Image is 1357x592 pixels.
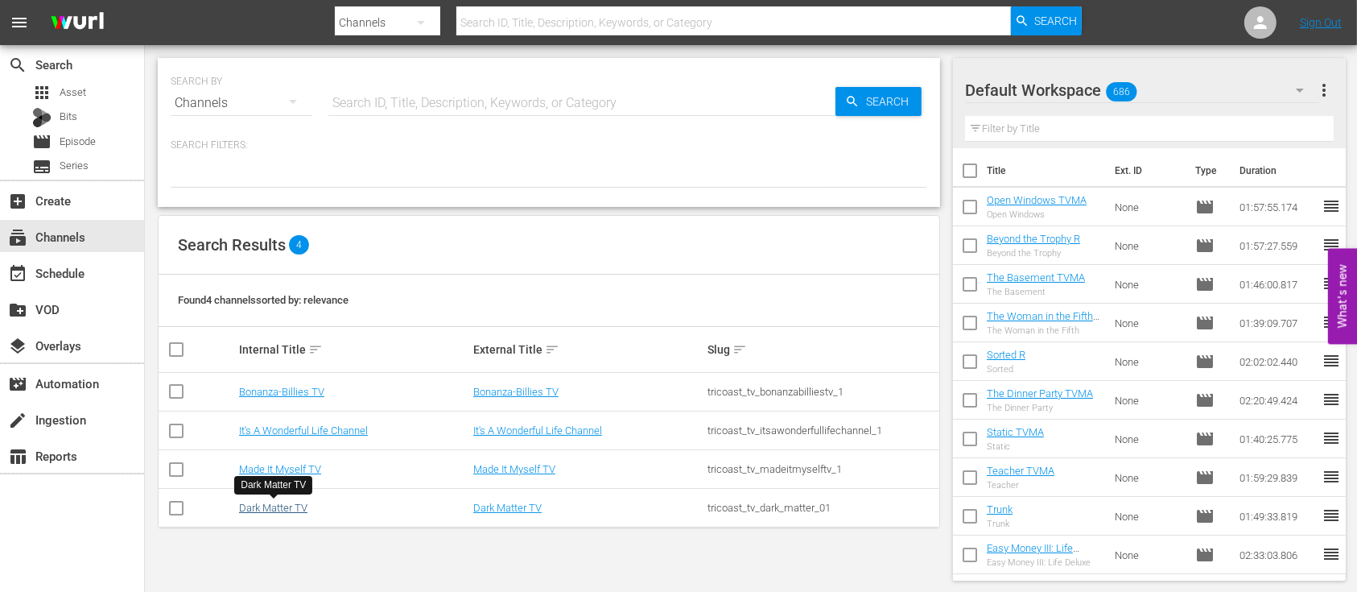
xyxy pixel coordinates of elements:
[987,503,1013,515] a: Trunk
[1108,226,1190,265] td: None
[10,13,29,32] span: menu
[1322,428,1341,448] span: reorder
[178,235,286,255] span: Search Results
[1186,148,1230,193] th: Type
[239,340,468,359] div: Internal Title
[8,447,27,466] span: Reports
[8,411,27,430] span: Ingestion
[1108,188,1190,226] td: None
[1314,81,1334,100] span: more_vert
[1300,16,1342,29] a: Sign Out
[1230,148,1326,193] th: Duration
[545,342,559,357] span: sort
[1233,304,1322,342] td: 01:39:09.707
[32,108,52,127] div: Bits
[1195,313,1215,333] span: Episode
[987,209,1087,220] div: Open Windows
[8,228,27,247] span: Channels
[1195,391,1215,410] span: Episode
[1105,148,1186,193] th: Ext. ID
[1108,458,1190,497] td: None
[987,325,1102,336] div: The Woman in the Fifth
[1233,458,1322,497] td: 01:59:29.839
[171,81,312,126] div: Channels
[987,233,1080,245] a: Beyond the Trophy R
[473,340,703,359] div: External Title
[239,502,307,514] a: Dark Matter TV
[1233,226,1322,265] td: 01:57:27.559
[8,375,27,394] span: Automation
[987,287,1085,297] div: The Basement
[1195,429,1215,449] span: Episode
[1322,544,1341,564] span: reorder
[860,87,922,116] span: Search
[1108,536,1190,574] td: None
[178,294,349,306] span: Found 4 channels sorted by: relevance
[1328,248,1357,344] button: Open Feedback Widget
[707,463,937,475] div: tricoast_tv_madeitmyselftv_1
[987,364,1025,375] div: Sorted
[1233,497,1322,536] td: 01:49:33.819
[239,386,324,398] a: Bonanza-Billies TV
[1108,381,1190,420] td: None
[1195,236,1215,255] span: Episode
[835,87,922,116] button: Search
[8,300,27,320] span: VOD
[239,463,321,475] a: Made It Myself TV
[987,403,1093,413] div: The Dinner Party
[1106,75,1136,109] span: 686
[987,465,1054,477] a: Teacher TVMA
[1011,6,1082,35] button: Search
[1108,342,1190,381] td: None
[39,4,116,42] img: ans4CAIJ8jUAAAAAAAAAAAAAAAAAAAAAAAAgQb4GAAAAAAAAAAAAAAAAAAAAAAAAJMjXAAAAAAAAAAAAAAAAAAAAAAAAgAT5G...
[1108,265,1190,304] td: None
[1233,536,1322,574] td: 02:33:03.806
[707,340,937,359] div: Slug
[1322,274,1341,293] span: reorder
[32,132,52,151] span: Episode
[1233,342,1322,381] td: 02:02:02.440
[473,502,542,514] a: Dark Matter TV
[1322,197,1341,216] span: reorder
[32,157,52,176] span: Series
[987,519,1013,529] div: Trunk
[8,56,27,75] span: Search
[8,337,27,356] span: Overlays
[1322,390,1341,409] span: reorder
[987,310,1099,334] a: The Woman in the Fifth R
[1195,545,1215,565] span: Episode
[60,134,96,150] span: Episode
[707,502,937,514] div: tricoast_tv_dark_matter_01
[289,235,309,255] span: 4
[1322,506,1341,525] span: reorder
[987,557,1102,568] div: Easy Money III: Life Deluxe
[241,478,306,492] div: Dark Matter TV
[987,426,1044,438] a: Static TVMA
[1233,381,1322,420] td: 02:20:49.424
[987,248,1080,259] div: Beyond the Trophy
[987,271,1085,284] a: The Basement TVMA
[987,441,1044,452] div: Static
[473,424,602,437] a: It's A Wonderful Life Channel
[1233,420,1322,458] td: 01:40:25.775
[60,109,77,125] span: Bits
[987,542,1079,566] a: Easy Money III: Life Deluxe - TVMA
[1233,188,1322,226] td: 01:57:55.174
[1108,497,1190,536] td: None
[1195,352,1215,371] span: Episode
[308,342,323,357] span: sort
[707,386,937,398] div: tricoast_tv_bonanzabilliestv_1
[1108,420,1190,458] td: None
[1034,6,1077,35] span: Search
[707,424,937,437] div: tricoast_tv_itsawonderfullifechannel_1
[171,139,927,152] p: Search Filters:
[1195,275,1215,294] span: Episode
[8,192,27,211] span: Create
[1195,197,1215,217] span: Episode
[1314,71,1334,110] button: more_vert
[1195,468,1215,487] span: Episode
[473,463,555,475] a: Made It Myself TV
[987,387,1093,399] a: The Dinner Party TVMA
[8,264,27,284] span: Schedule
[987,480,1054,491] div: Teacher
